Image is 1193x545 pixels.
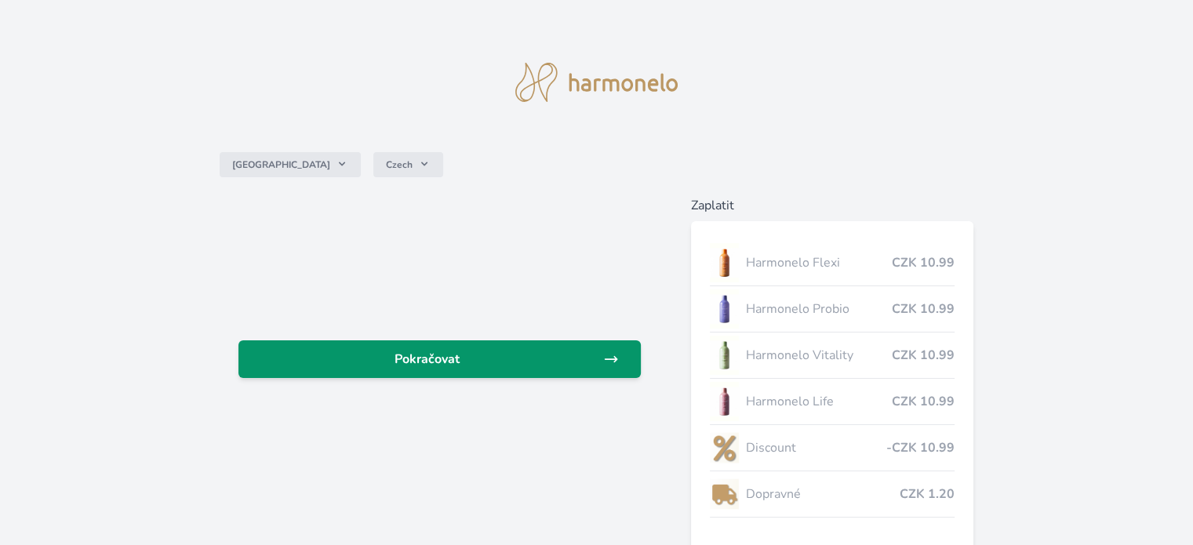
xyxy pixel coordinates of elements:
span: Discount [745,438,886,457]
span: Harmonelo Life [745,392,891,411]
h6: Zaplatit [691,196,973,215]
span: Harmonelo Vitality [745,346,891,365]
img: CLEAN_VITALITY_se_stinem_x-lo.jpg [710,336,740,375]
img: CLEAN_FLEXI_se_stinem_x-hi_(1)-lo.jpg [710,243,740,282]
span: Czech [386,158,413,171]
span: CZK 10.99 [892,300,955,318]
span: [GEOGRAPHIC_DATA] [232,158,330,171]
span: CZK 10.99 [892,346,955,365]
img: CLEAN_PROBIO_se_stinem_x-lo.jpg [710,289,740,329]
span: Harmonelo Probio [745,300,891,318]
span: CZK 1.20 [900,485,955,503]
span: CZK 10.99 [892,392,955,411]
button: [GEOGRAPHIC_DATA] [220,152,361,177]
span: Harmonelo Flexi [745,253,891,272]
button: Czech [373,152,443,177]
img: logo.svg [515,63,678,102]
span: CZK 10.99 [892,253,955,272]
span: Dopravné [745,485,899,503]
span: -CZK 10.99 [886,438,955,457]
img: discount-lo.png [710,428,740,467]
img: delivery-lo.png [710,474,740,514]
img: CLEAN_LIFE_se_stinem_x-lo.jpg [710,382,740,421]
span: Pokračovat [251,350,602,369]
a: Pokračovat [238,340,640,378]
